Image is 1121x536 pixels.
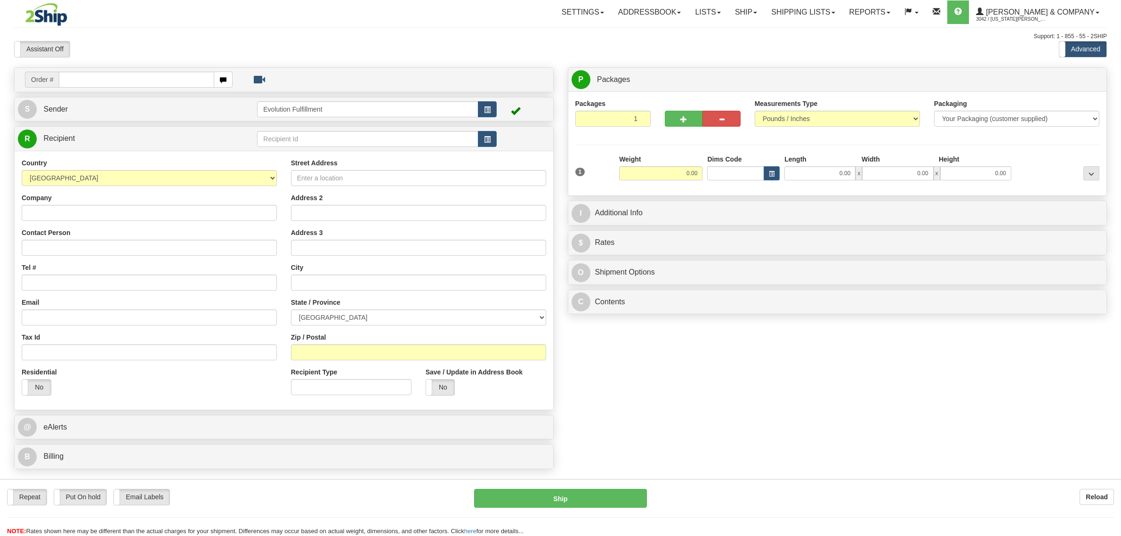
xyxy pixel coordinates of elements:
[291,170,546,186] input: Enter a location
[572,234,590,252] span: $
[855,166,862,180] span: x
[22,263,36,272] label: Tel #
[464,528,476,535] a: here
[291,333,326,342] label: Zip / Postal
[54,489,107,504] label: Put On hold
[18,130,37,148] span: R
[18,100,37,119] span: S
[611,0,688,24] a: Addressbook
[707,154,742,164] label: Dims Code
[15,41,70,57] label: Assistant Off
[1059,41,1106,57] label: Advanced
[257,131,478,147] input: Recipient Id
[22,228,70,237] label: Contact Person
[22,193,52,203] label: Company
[572,204,590,223] span: I
[18,447,37,466] span: B
[114,489,169,504] label: Email Labels
[291,367,338,377] label: Recipient Type
[8,489,47,504] label: Repeat
[18,100,257,119] a: S Sender
[842,0,897,24] a: Reports
[984,8,1095,16] span: [PERSON_NAME] & Company
[572,203,1104,223] a: IAdditional Info
[572,263,1104,282] a: OShipment Options
[934,99,967,108] label: Packaging
[969,0,1106,24] a: [PERSON_NAME] & Company 3042 / [US_STATE][PERSON_NAME]
[862,154,880,164] label: Width
[22,298,39,307] label: Email
[14,32,1107,41] div: Support: 1 - 855 - 55 - 2SHIP
[43,134,75,142] span: Recipient
[575,99,606,108] label: Packages
[7,528,26,535] span: NOTE:
[575,168,585,176] span: 1
[572,292,590,311] span: C
[291,158,338,168] label: Street Address
[572,292,1104,312] a: CContents
[291,263,303,272] label: City
[597,75,630,83] span: Packages
[18,418,550,437] a: @ eAlerts
[291,193,323,203] label: Address 2
[291,228,323,237] label: Address 3
[18,447,550,466] a: B Billing
[426,380,455,395] label: No
[572,70,590,89] span: P
[619,154,641,164] label: Weight
[939,154,960,164] label: Height
[1083,166,1099,180] div: ...
[784,154,806,164] label: Length
[43,452,64,460] span: Billing
[934,166,940,180] span: x
[755,99,818,108] label: Measurements Type
[22,158,47,168] label: Country
[688,0,727,24] a: Lists
[1099,220,1120,316] iframe: chat widget
[976,15,1047,24] span: 3042 / [US_STATE][PERSON_NAME]
[25,72,59,88] span: Order #
[257,101,478,117] input: Sender Id
[22,333,40,342] label: Tax Id
[728,0,764,24] a: Ship
[474,489,647,508] button: Ship
[291,298,340,307] label: State / Province
[14,2,79,26] img: logo3042.jpg
[22,380,51,395] label: No
[426,367,523,377] label: Save / Update in Address Book
[18,129,231,148] a: R Recipient
[18,418,37,437] span: @
[764,0,842,24] a: Shipping lists
[572,70,1104,89] a: P Packages
[43,105,68,113] span: Sender
[43,423,67,431] span: eAlerts
[1086,493,1108,501] b: Reload
[555,0,611,24] a: Settings
[1080,489,1114,505] button: Reload
[572,233,1104,252] a: $Rates
[22,367,57,377] label: Residential
[572,263,590,282] span: O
